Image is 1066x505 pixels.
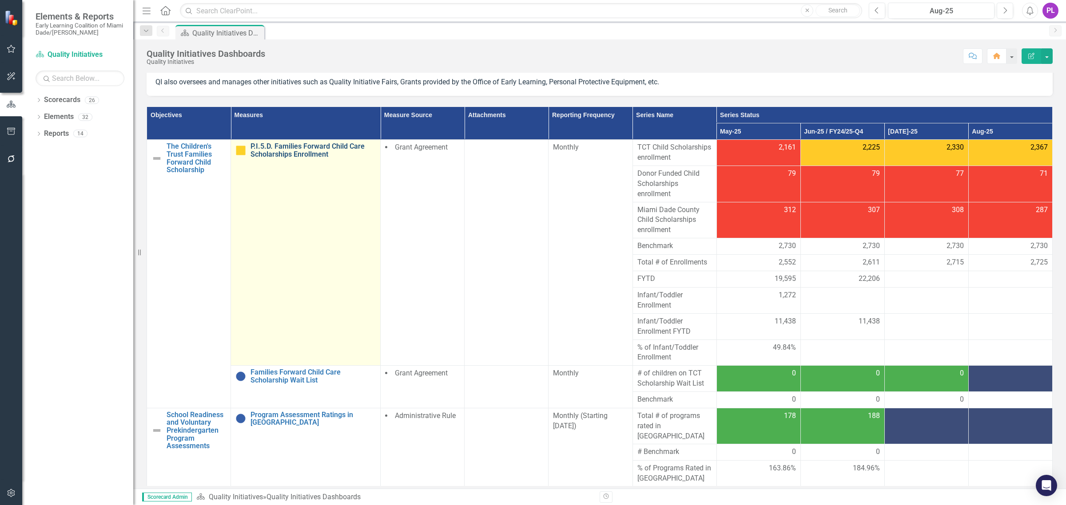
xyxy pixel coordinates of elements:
span: Benchmark [637,241,712,251]
td: Double-Click to Edit [800,238,884,255]
td: Double-Click to Edit [968,238,1052,255]
td: Double-Click to Edit [381,140,465,366]
div: » [196,492,593,502]
span: Scorecard Admin [142,493,192,501]
td: Double-Click to Edit [968,202,1052,238]
a: Scorecards [44,95,80,105]
td: Double-Click to Edit [884,366,968,392]
small: Early Learning Coalition of Miami Dade/[PERSON_NAME] [36,22,124,36]
td: Double-Click to Edit [884,408,968,444]
span: 184.96% [853,463,880,473]
span: Donor Funded Child Scholarships enrollment [637,169,712,199]
button: Search [815,4,860,17]
a: Elements [44,112,74,122]
td: Double-Click to Edit Right Click for Context Menu [147,140,231,408]
a: Families Forward Child Care Scholarship Wait List [251,368,376,384]
td: Double-Click to Edit [632,444,716,461]
span: Infant/Toddler Enrollment FYTD [637,316,712,337]
td: Double-Click to Edit [549,140,632,366]
span: 312 [784,205,796,215]
div: Open Intercom Messenger [1036,475,1057,496]
div: Monthly (Starting [DATE]) [553,411,628,431]
span: # of children on TCT Scholarship Wait List [637,368,712,389]
span: 2,367 [1030,142,1048,153]
span: 2,330 [947,142,964,153]
span: 19,595 [775,274,796,284]
td: Double-Click to Edit [716,202,800,238]
a: School Readiness and Voluntary Prekindergarten Program Assessments [167,411,226,450]
td: Double-Click to Edit [632,238,716,255]
div: 32 [78,113,92,121]
span: 308 [952,205,964,215]
button: Aug-25 [888,3,994,19]
span: % of Programs Rated in [GEOGRAPHIC_DATA] [637,463,712,484]
td: Double-Click to Edit [632,288,716,314]
span: 178 [784,411,796,421]
span: 2,730 [1030,241,1048,251]
td: Double-Click to Edit [884,391,968,408]
span: 0 [960,395,964,405]
span: Total # of programs rated in [GEOGRAPHIC_DATA] [637,411,712,442]
td: Double-Click to Edit [968,408,1052,444]
input: Search ClearPoint... [180,3,862,19]
span: 163.86% [769,463,796,473]
span: Search [828,7,847,14]
td: Double-Click to Edit [800,140,884,166]
span: 79 [788,169,796,179]
span: 2,225 [863,142,880,153]
span: Elements & Reports [36,11,124,22]
span: 22,206 [859,274,880,284]
span: Benchmark [637,395,712,405]
img: Not Defined [151,153,162,164]
span: 2,730 [947,241,964,251]
td: Double-Click to Edit [716,366,800,392]
span: TCT Child Scholarships enrollment [637,142,712,163]
td: Double-Click to Edit [800,391,884,408]
a: Quality Initiatives [36,50,124,60]
div: 26 [85,96,99,104]
span: 2,611 [863,257,880,268]
td: Double-Click to Edit [465,366,549,408]
span: 2,715 [947,257,964,268]
span: 2,552 [779,257,796,268]
td: Double-Click to Edit [632,202,716,238]
span: 0 [792,447,796,457]
div: Quality Initiatives Dashboards [266,493,361,501]
div: Quality Initiatives Dashboards [192,28,262,39]
span: 287 [1036,205,1048,215]
td: Double-Click to Edit [549,366,632,408]
td: Double-Click to Edit [716,140,800,166]
td: Double-Click to Edit [716,391,800,408]
span: 11,438 [859,316,880,327]
div: 14 [73,130,88,138]
div: Monthly [553,142,628,153]
a: Quality Initiatives [209,493,263,501]
span: 0 [960,368,964,379]
td: Double-Click to Edit [968,366,1052,392]
td: Double-Click to Edit [716,288,800,314]
a: Reports [44,129,69,139]
td: Double-Click to Edit [800,288,884,314]
td: Double-Click to Edit [716,238,800,255]
td: Double-Click to Edit [968,166,1052,202]
span: % of Infant/Toddler Enrollment [637,343,712,363]
td: Double-Click to Edit [968,444,1052,461]
a: The Children's Trust Families Forward Child Scholarship [167,142,226,174]
span: 0 [876,447,880,457]
td: Double-Click to Edit [800,408,884,444]
td: Double-Click to Edit [884,288,968,314]
img: Not Defined [151,425,162,436]
span: QI also oversees and manages other initiatives such as Quality Initiative Fairs, Grants provided ... [155,78,659,86]
div: Aug-25 [891,6,991,16]
span: 11,438 [775,316,796,327]
span: 2,161 [779,142,796,153]
span: 77 [956,169,964,179]
div: Monthly [553,368,628,379]
span: 0 [792,368,796,379]
td: Double-Click to Edit [632,140,716,166]
span: 49.84% [773,343,796,353]
span: Grant Agreement [395,369,448,377]
a: P.I.5.D. Families Forward Child Care Scholarships Enrollment [251,142,376,158]
td: Double-Click to Edit [800,444,884,461]
span: FYTD [637,274,712,284]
